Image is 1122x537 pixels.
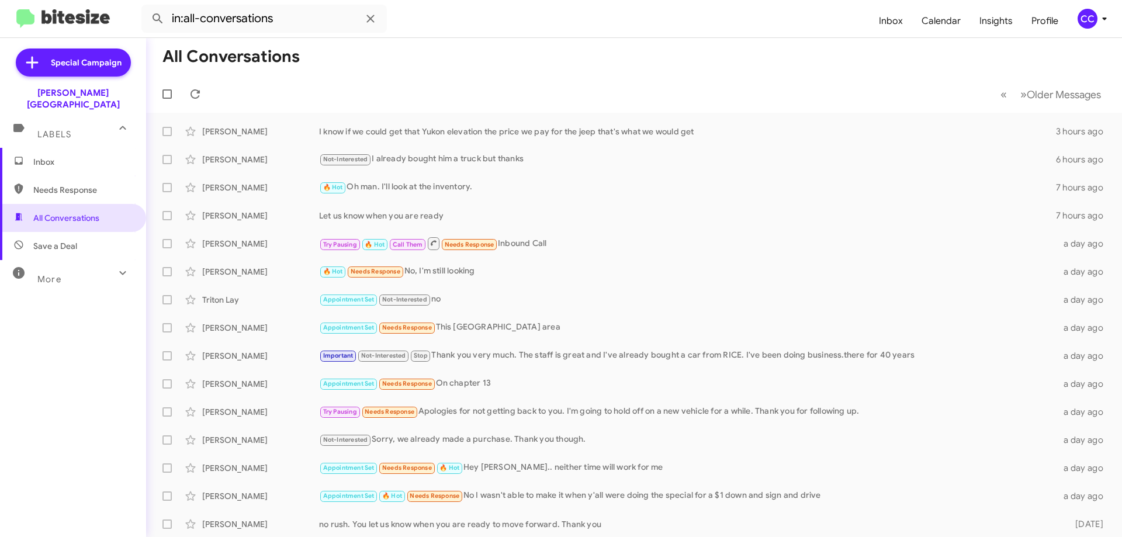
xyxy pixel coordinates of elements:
div: a day ago [1057,406,1113,418]
div: a day ago [1057,434,1113,446]
span: Appointment Set [323,492,375,500]
div: [PERSON_NAME] [202,434,319,446]
span: 🔥 Hot [365,241,385,248]
div: [PERSON_NAME] [202,490,319,502]
span: Stop [414,352,428,359]
div: CC [1078,9,1097,29]
div: [PERSON_NAME] [202,378,319,390]
span: Not-Interested [361,352,406,359]
div: [PERSON_NAME] [202,182,319,193]
input: Search [141,5,387,33]
div: 7 hours ago [1056,210,1113,221]
div: [PERSON_NAME] [202,238,319,250]
span: Needs Response [382,464,432,472]
div: Apologies for not getting back to you. I'm going to hold off on a new vehicle for a while. Thank ... [319,405,1057,418]
div: 6 hours ago [1056,154,1113,165]
div: [PERSON_NAME] [202,406,319,418]
div: Hey [PERSON_NAME].. neither time will work for me [319,461,1057,474]
span: Older Messages [1027,88,1101,101]
span: Needs Response [351,268,400,275]
span: « [1000,87,1007,102]
span: Needs Response [382,380,432,387]
span: Not-Interested [382,296,427,303]
div: no rush. You let us know when you are ready to move forward. Thank you [319,518,1057,530]
div: [PERSON_NAME] [202,462,319,474]
span: Not-Interested [323,155,368,163]
div: I already bought him a truck but thanks [319,153,1056,166]
span: Appointment Set [323,324,375,331]
div: [PERSON_NAME] [202,350,319,362]
span: Try Pausing [323,408,357,415]
div: a day ago [1057,266,1113,278]
span: 🔥 Hot [382,492,402,500]
span: Labels [37,129,71,140]
div: Triton Lay [202,294,319,306]
div: [PERSON_NAME] [202,210,319,221]
a: Calendar [912,4,970,38]
button: Next [1013,82,1108,106]
div: a day ago [1057,490,1113,502]
div: no [319,293,1057,306]
span: Try Pausing [323,241,357,248]
div: [DATE] [1057,518,1113,530]
span: Needs Response [410,492,459,500]
div: [PERSON_NAME] [202,126,319,137]
span: Appointment Set [323,380,375,387]
div: 3 hours ago [1056,126,1113,137]
div: I know if we could get that Yukon elevation the price we pay for the jeep that's what we would get [319,126,1056,137]
span: Appointment Set [323,296,375,303]
div: 7 hours ago [1056,182,1113,193]
span: Needs Response [382,324,432,331]
div: a day ago [1057,322,1113,334]
div: Oh man. I'll look at the inventory. [319,181,1056,194]
a: Insights [970,4,1022,38]
span: 🔥 Hot [439,464,459,472]
a: Profile [1022,4,1068,38]
span: Save a Deal [33,240,77,252]
span: 🔥 Hot [323,268,343,275]
span: Needs Response [33,184,133,196]
span: 🔥 Hot [323,183,343,191]
a: Inbox [870,4,912,38]
div: Thank you very much. The staff is great and I've already bought a car from RICE. I've been doing ... [319,349,1057,362]
span: » [1020,87,1027,102]
span: More [37,274,61,285]
span: Needs Response [445,241,494,248]
span: Important [323,352,354,359]
span: Inbox [33,156,133,168]
div: No, I'm still looking [319,265,1057,278]
div: [PERSON_NAME] [202,154,319,165]
button: CC [1068,9,1109,29]
span: Special Campaign [51,57,122,68]
nav: Page navigation example [994,82,1108,106]
div: a day ago [1057,350,1113,362]
span: All Conversations [33,212,99,224]
span: Appointment Set [323,464,375,472]
button: Previous [993,82,1014,106]
div: [PERSON_NAME] [202,518,319,530]
div: Inbound Call [319,236,1057,251]
div: This [GEOGRAPHIC_DATA] area [319,321,1057,334]
a: Special Campaign [16,48,131,77]
div: a day ago [1057,238,1113,250]
span: Call Them [393,241,423,248]
div: [PERSON_NAME] [202,266,319,278]
div: Let us know when you are ready [319,210,1056,221]
div: On chapter 13 [319,377,1057,390]
div: Sorry, we already made a purchase. Thank you though. [319,433,1057,446]
h1: All Conversations [162,47,300,66]
span: Not-Interested [323,436,368,444]
div: a day ago [1057,462,1113,474]
span: Needs Response [365,408,414,415]
div: [PERSON_NAME] [202,322,319,334]
div: No I wasn't able to make it when y'all were doing the special for a $1 down and sign and drive [319,489,1057,503]
div: a day ago [1057,378,1113,390]
div: a day ago [1057,294,1113,306]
